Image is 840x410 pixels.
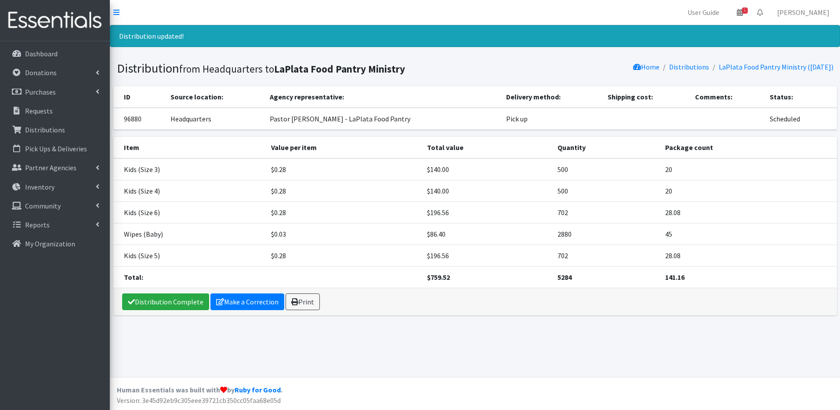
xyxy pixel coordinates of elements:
[113,223,266,245] td: Wipes (Baby)
[4,83,106,101] a: Purchases
[266,245,422,266] td: $0.28
[764,108,836,130] td: Scheduled
[179,62,405,75] small: from Headquarters to
[165,108,264,130] td: Headquarters
[552,223,659,245] td: 2880
[4,235,106,253] a: My Organization
[4,64,106,81] a: Donations
[122,293,209,310] a: Distribution Complete
[552,180,659,201] td: 500
[602,86,690,108] th: Shipping cost:
[113,180,266,201] td: Kids (Size 4)
[210,293,284,310] a: Make a Correction
[4,140,106,157] a: Pick Ups & Deliveries
[660,158,837,180] td: 20
[660,201,837,223] td: 28.08
[427,273,450,282] strong: $759.52
[422,223,552,245] td: $86.40
[660,245,837,266] td: 28.08
[552,137,659,158] th: Quantity
[113,201,266,223] td: Kids (Size 6)
[25,49,58,58] p: Dashboard
[113,108,166,130] td: 96880
[266,180,422,201] td: $0.28
[4,6,106,35] img: HumanEssentials
[266,223,422,245] td: $0.03
[25,183,54,191] p: Inventory
[669,62,709,71] a: Distributions
[264,108,501,130] td: Pastor [PERSON_NAME] - LaPlata Food Pantry
[422,201,552,223] td: $196.56
[422,158,552,180] td: $140.00
[25,220,50,229] p: Reports
[25,106,53,115] p: Requests
[558,273,572,282] strong: 5284
[235,385,281,394] a: Ruby for Good
[690,86,764,108] th: Comments:
[660,137,837,158] th: Package count
[266,158,422,180] td: $0.28
[4,178,106,196] a: Inventory
[770,4,836,21] a: [PERSON_NAME]
[117,61,472,76] h1: Distribution
[286,293,320,310] a: Print
[552,245,659,266] td: 702
[266,201,422,223] td: $0.28
[422,137,552,158] th: Total value
[165,86,264,108] th: Source location:
[422,180,552,201] td: $140.00
[552,201,659,223] td: 702
[4,121,106,139] a: Distributions
[742,7,748,14] span: 1
[660,223,837,245] td: 45
[764,86,836,108] th: Status:
[264,86,501,108] th: Agency representative:
[501,108,602,130] td: Pick up
[113,245,266,266] td: Kids (Size 5)
[110,25,840,47] div: Distribution updated!
[719,62,833,71] a: LaPlata Food Pantry Ministry ([DATE])
[117,385,282,394] strong: Human Essentials was built with by .
[25,88,56,96] p: Purchases
[4,45,106,62] a: Dashboard
[117,396,281,405] span: Version: 3e45d92eb9c305eee39721cb350cc05faa68e05d
[681,4,726,21] a: User Guide
[25,125,65,134] p: Distributions
[501,86,602,108] th: Delivery method:
[25,201,61,210] p: Community
[660,180,837,201] td: 20
[4,159,106,176] a: Partner Agencies
[4,102,106,120] a: Requests
[25,144,87,153] p: Pick Ups & Deliveries
[25,68,57,77] p: Donations
[665,273,684,282] strong: 141.16
[730,4,750,21] a: 1
[25,239,75,248] p: My Organization
[422,245,552,266] td: $196.56
[113,86,166,108] th: ID
[113,137,266,158] th: Item
[274,62,405,75] b: LaPlata Food Pantry Ministry
[25,163,76,172] p: Partner Agencies
[4,216,106,234] a: Reports
[633,62,659,71] a: Home
[4,197,106,215] a: Community
[266,137,422,158] th: Value per item
[113,158,266,180] td: Kids (Size 3)
[124,273,143,282] strong: Total:
[552,158,659,180] td: 500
